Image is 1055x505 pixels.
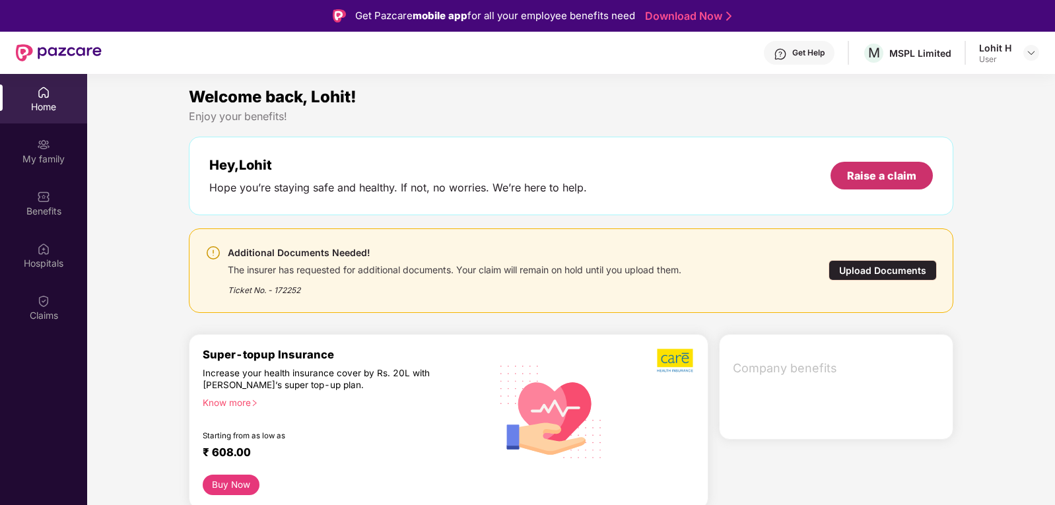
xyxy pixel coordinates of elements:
[37,138,50,151] img: svg+xml;base64,PHN2ZyB3aWR0aD0iMjAiIGhlaWdodD0iMjAiIHZpZXdCb3g9IjAgMCAyMCAyMCIgZmlsbD0ibm9uZSIgeG...
[774,48,787,61] img: svg+xml;base64,PHN2ZyBpZD0iSGVscC0zMngzMiIgeG1sbnM9Imh0dHA6Ly93d3cudzMub3JnLzIwMDAvc3ZnIiB3aWR0aD...
[355,8,635,24] div: Get Pazcare for all your employee benefits need
[251,399,258,407] span: right
[16,44,102,61] img: New Pazcare Logo
[209,181,587,195] div: Hope you’re staying safe and healthy. If not, no worries. We’re here to help.
[203,446,476,461] div: ₹ 608.00
[37,294,50,308] img: svg+xml;base64,PHN2ZyBpZD0iQ2xhaW0iIHhtbG5zPSJodHRwOi8vd3d3LnczLm9yZy8yMDAwL3N2ZyIgd2lkdGg9IjIwIi...
[203,431,433,440] div: Starting from as low as
[189,87,357,106] span: Welcome back, Lohit!
[413,9,467,22] strong: mobile app
[228,261,681,276] div: The insurer has requested for additional documents. Your claim will remain on hold until you uplo...
[657,348,695,373] img: b5dec4f62d2307b9de63beb79f102df3.png
[205,245,221,261] img: svg+xml;base64,PHN2ZyBpZD0iV2FybmluZ18tXzI0eDI0IiBkYXRhLW5hbWU9Ildhcm5pbmcgLSAyNHgyNCIgeG1sbnM9Im...
[490,349,613,473] img: svg+xml;base64,PHN2ZyB4bWxucz0iaHR0cDovL3d3dy53My5vcmcvMjAwMC9zdmciIHhtbG5zOnhsaW5rPSJodHRwOi8vd3...
[733,359,942,378] span: Company benefits
[829,260,937,281] div: Upload Documents
[203,475,259,495] button: Buy Now
[228,276,681,296] div: Ticket No. - 172252
[37,190,50,203] img: svg+xml;base64,PHN2ZyBpZD0iQmVuZWZpdHMiIHhtbG5zPSJodHRwOi8vd3d3LnczLm9yZy8yMDAwL3N2ZyIgd2lkdGg9Ij...
[645,9,728,23] a: Download Now
[979,54,1011,65] div: User
[889,47,951,59] div: MSPL Limited
[203,367,432,391] div: Increase your health insurance cover by Rs. 20L with [PERSON_NAME]’s super top-up plan.
[725,351,953,386] div: Company benefits
[792,48,825,58] div: Get Help
[189,110,953,123] div: Enjoy your benefits!
[203,397,481,406] div: Know more
[37,242,50,255] img: svg+xml;base64,PHN2ZyBpZD0iSG9zcGl0YWxzIiB4bWxucz0iaHR0cDovL3d3dy53My5vcmcvMjAwMC9zdmciIHdpZHRoPS...
[1026,48,1037,58] img: svg+xml;base64,PHN2ZyBpZD0iRHJvcGRvd24tMzJ4MzIiIHhtbG5zPSJodHRwOi8vd3d3LnczLm9yZy8yMDAwL3N2ZyIgd2...
[868,45,880,61] span: M
[979,42,1011,54] div: Lohit H
[203,348,489,361] div: Super-topup Insurance
[726,9,732,23] img: Stroke
[209,157,587,173] div: Hey, Lohit
[37,86,50,99] img: svg+xml;base64,PHN2ZyBpZD0iSG9tZSIgeG1sbnM9Imh0dHA6Ly93d3cudzMub3JnLzIwMDAvc3ZnIiB3aWR0aD0iMjAiIG...
[847,168,916,183] div: Raise a claim
[228,245,681,261] div: Additional Documents Needed!
[333,9,346,22] img: Logo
